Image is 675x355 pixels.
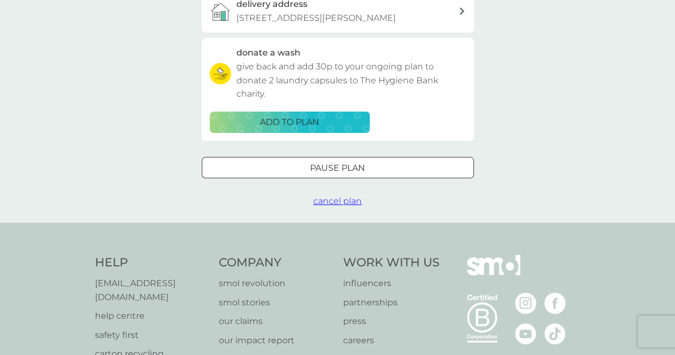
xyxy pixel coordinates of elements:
[95,255,209,271] h4: Help
[219,314,332,328] a: our claims
[202,157,474,178] button: Pause plan
[210,112,370,133] button: ADD TO PLAN
[236,60,466,101] p: give back and add 30p to your ongoing plan to donate 2 laundry capsules to The Hygiene Bank charity.
[343,334,440,348] a: careers
[95,328,209,342] a: safety first
[236,46,300,60] h3: donate a wash
[95,309,209,323] a: help centre
[219,296,332,310] a: smol stories
[313,196,362,206] span: cancel plan
[544,323,566,344] img: visit the smol Tiktok page
[515,323,536,344] img: visit the smol Youtube page
[343,255,440,271] h4: Work With Us
[260,115,319,129] p: ADD TO PLAN
[343,314,440,328] a: press
[313,194,362,208] button: cancel plan
[219,255,332,271] h4: Company
[236,11,396,25] p: [STREET_ADDRESS][PERSON_NAME]
[343,296,440,310] a: partnerships
[544,293,566,314] img: visit the smol Facebook page
[310,161,365,175] p: Pause plan
[95,277,209,304] a: [EMAIL_ADDRESS][DOMAIN_NAME]
[343,277,440,290] a: influencers
[219,334,332,348] a: our impact report
[467,255,520,291] img: smol
[515,293,536,314] img: visit the smol Instagram page
[219,277,332,290] a: smol revolution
